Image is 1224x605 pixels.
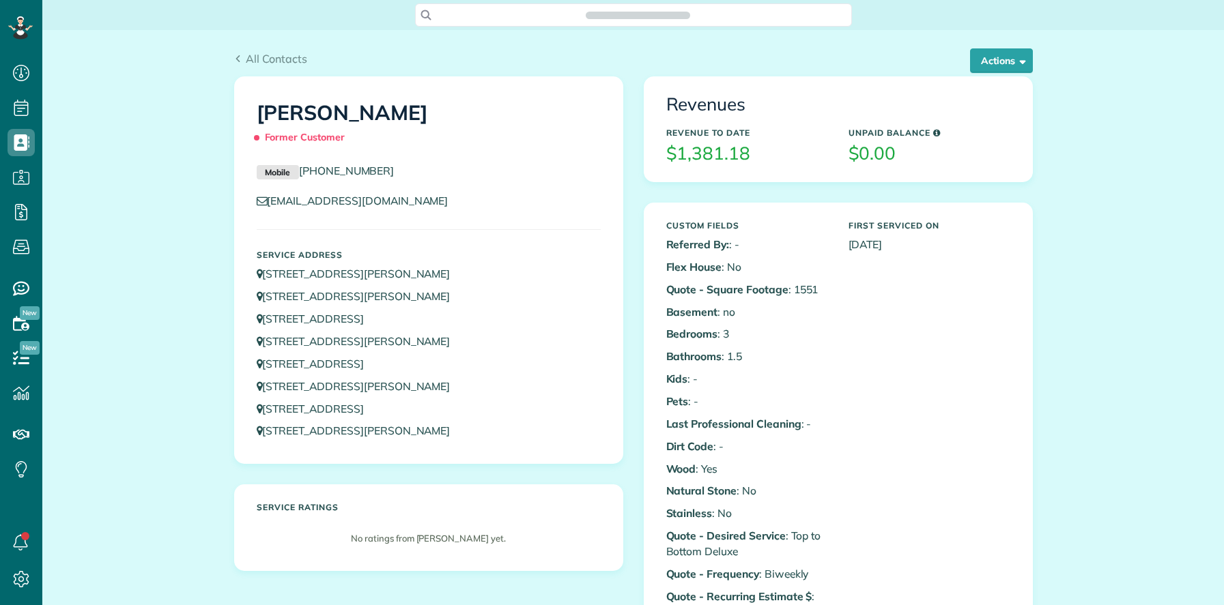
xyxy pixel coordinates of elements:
[20,341,40,355] span: New
[257,402,377,415] a: [STREET_ADDRESS]
[666,529,786,542] b: Quote - Desired Service
[257,164,395,177] a: Mobile[PHONE_NUMBER]
[257,102,601,149] h1: [PERSON_NAME]
[257,250,601,259] h5: Service Address
[666,394,689,408] b: Pets
[666,237,828,252] p: : -
[666,259,828,275] p: : No
[257,165,299,180] small: Mobile
[849,144,1010,164] h3: $0.00
[666,462,696,475] b: Wood
[666,221,828,230] h5: Custom Fields
[666,483,828,499] p: : No
[666,416,828,432] p: : -
[666,349,722,363] b: Bathrooms
[666,417,801,430] b: Last Professional Cleaning
[20,306,40,320] span: New
[666,371,828,387] p: : -
[257,126,351,149] span: Former Customer
[849,237,1010,252] p: [DATE]
[257,194,461,207] a: [EMAIL_ADDRESS][DOMAIN_NAME]
[666,128,828,137] h5: Revenue to Date
[666,237,730,251] b: Referred By:
[257,503,601,512] h5: Service ratings
[666,461,828,477] p: : Yes
[666,326,828,342] p: : 3
[666,304,828,320] p: : no
[970,48,1033,73] button: Actions
[257,267,464,280] a: [STREET_ADDRESS][PERSON_NAME]
[666,566,828,582] p: : Biweekly
[234,50,308,67] a: All Contacts
[666,327,718,340] b: Bedrooms
[666,567,759,580] b: Quote - Frequency
[257,379,464,393] a: [STREET_ADDRESS][PERSON_NAME]
[666,349,828,364] p: : 1.5
[666,505,828,521] p: : No
[257,424,464,437] a: [STREET_ADDRESS][PERSON_NAME]
[666,506,713,520] b: Stainless
[257,289,464,303] a: [STREET_ADDRESS][PERSON_NAME]
[666,282,788,296] b: Quote - Square Footage
[849,221,1010,230] h5: First Serviced On
[599,8,677,22] span: Search ZenMaid…
[666,372,688,385] b: Kids
[666,95,1010,115] h3: Revenues
[246,52,307,65] span: All Contacts
[666,589,812,603] b: Quote - Recurring Estimate $
[666,484,737,497] b: Natural Stone
[666,394,828,409] p: : -
[666,439,828,454] p: : -
[666,144,828,164] h3: $1,381.18
[666,282,828,297] p: : 1551
[666,305,718,319] b: Basement
[257,312,377,325] a: [STREET_ADDRESS]
[264,532,594,545] p: No ratings from [PERSON_NAME] yet.
[666,439,714,453] b: Dirt Code
[257,357,377,370] a: [STREET_ADDRESS]
[849,128,1010,137] h5: Unpaid Balance
[257,334,464,348] a: [STREET_ADDRESS][PERSON_NAME]
[666,260,722,274] b: Flex House
[666,528,828,559] p: : Top to Bottom Deluxe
